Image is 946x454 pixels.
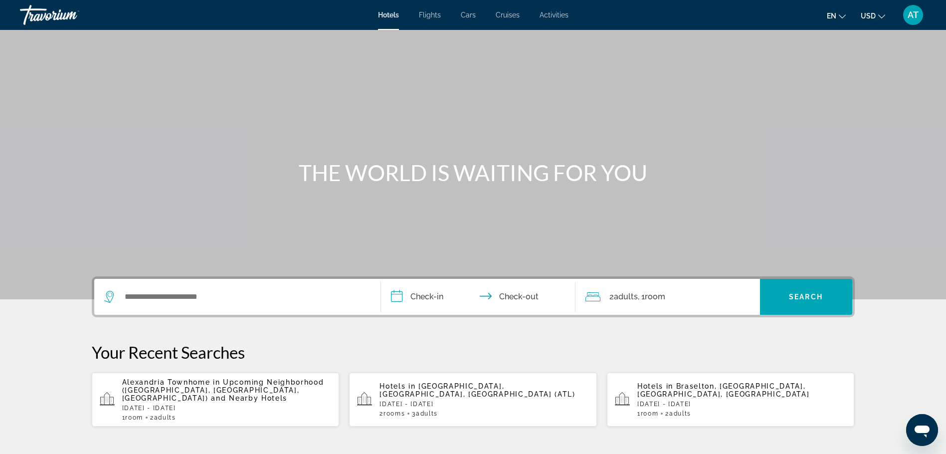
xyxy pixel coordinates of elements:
button: Change currency [861,8,885,23]
span: Hotels in [379,382,415,390]
a: Cars [461,11,476,19]
span: Alexandria Townhome in Upcoming Neighborhood ([GEOGRAPHIC_DATA], [GEOGRAPHIC_DATA], [GEOGRAPHIC_D... [122,378,324,402]
a: Flights [419,11,441,19]
span: en [827,12,836,20]
span: Room [645,292,665,301]
button: Search [760,279,852,315]
span: Hotels in [637,382,673,390]
a: Travorium [20,2,120,28]
p: [DATE] - [DATE] [379,401,589,408]
span: 2 [379,410,405,417]
p: Your Recent Searches [92,342,855,362]
div: Search widget [94,279,852,315]
span: Adults [669,410,691,417]
span: AT [908,10,919,20]
p: [DATE] - [DATE] [637,401,847,408]
span: , 1 [638,290,665,304]
span: 3 [412,410,438,417]
a: Hotels [378,11,399,19]
a: Activities [540,11,568,19]
span: Adults [416,410,438,417]
button: Check in and out dates [381,279,575,315]
button: Hotels in [GEOGRAPHIC_DATA], [GEOGRAPHIC_DATA], [GEOGRAPHIC_DATA] (ATL)[DATE] - [DATE]2rooms3Adults [349,372,597,427]
button: Hotels in Braselton, [GEOGRAPHIC_DATA], [GEOGRAPHIC_DATA], [GEOGRAPHIC_DATA][DATE] - [DATE]1Room2... [607,372,855,427]
button: Alexandria Townhome in Upcoming Neighborhood ([GEOGRAPHIC_DATA], [GEOGRAPHIC_DATA], [GEOGRAPHIC_D... [92,372,340,427]
span: rooms [383,410,405,417]
span: 1 [637,410,658,417]
span: Braselton, [GEOGRAPHIC_DATA], [GEOGRAPHIC_DATA], [GEOGRAPHIC_DATA] [637,382,809,398]
p: [DATE] - [DATE] [122,405,332,412]
button: Change language [827,8,846,23]
span: Search [789,293,823,301]
span: [GEOGRAPHIC_DATA], [GEOGRAPHIC_DATA], [GEOGRAPHIC_DATA] (ATL) [379,382,575,398]
span: 1 [122,414,143,421]
iframe: Button to launch messaging window [906,414,938,446]
button: User Menu [900,4,926,25]
h1: THE WORLD IS WAITING FOR YOU [286,160,660,186]
button: Travelers: 2 adults, 0 children [575,279,760,315]
span: 2 [665,410,691,417]
span: Adults [154,414,176,421]
span: 2 [609,290,638,304]
span: 2 [150,414,176,421]
a: Cruises [496,11,520,19]
span: Room [125,414,143,421]
span: Adults [614,292,638,301]
span: Room [641,410,659,417]
span: USD [861,12,876,20]
span: and Nearby Hotels [211,394,287,402]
